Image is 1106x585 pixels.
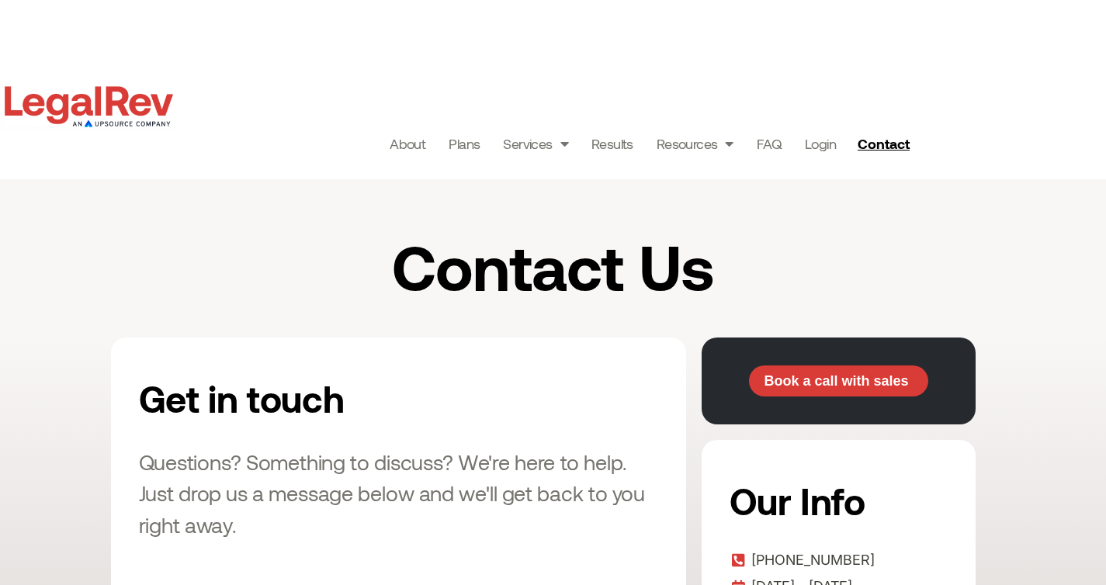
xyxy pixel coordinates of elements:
span: Book a call with sales [764,374,908,388]
h3: Questions? Something to discuss? We're here to help. Just drop us a message below and we'll get b... [139,446,658,541]
a: Services [503,133,568,154]
h1: Contact Us [244,234,863,299]
a: FAQ [757,133,782,154]
nav: Menu [390,133,836,154]
a: Login [805,133,836,154]
a: Contact [851,131,920,156]
a: About [390,133,425,154]
h2: Get in touch [139,365,502,431]
span: Contact [858,137,910,151]
a: Resources [657,133,733,154]
h2: Our Info [730,468,943,533]
a: Plans [449,133,480,154]
a: Results [591,133,633,154]
a: Book a call with sales [749,365,928,396]
span: [PHONE_NUMBER] [747,549,875,572]
a: [PHONE_NUMBER] [730,549,948,572]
